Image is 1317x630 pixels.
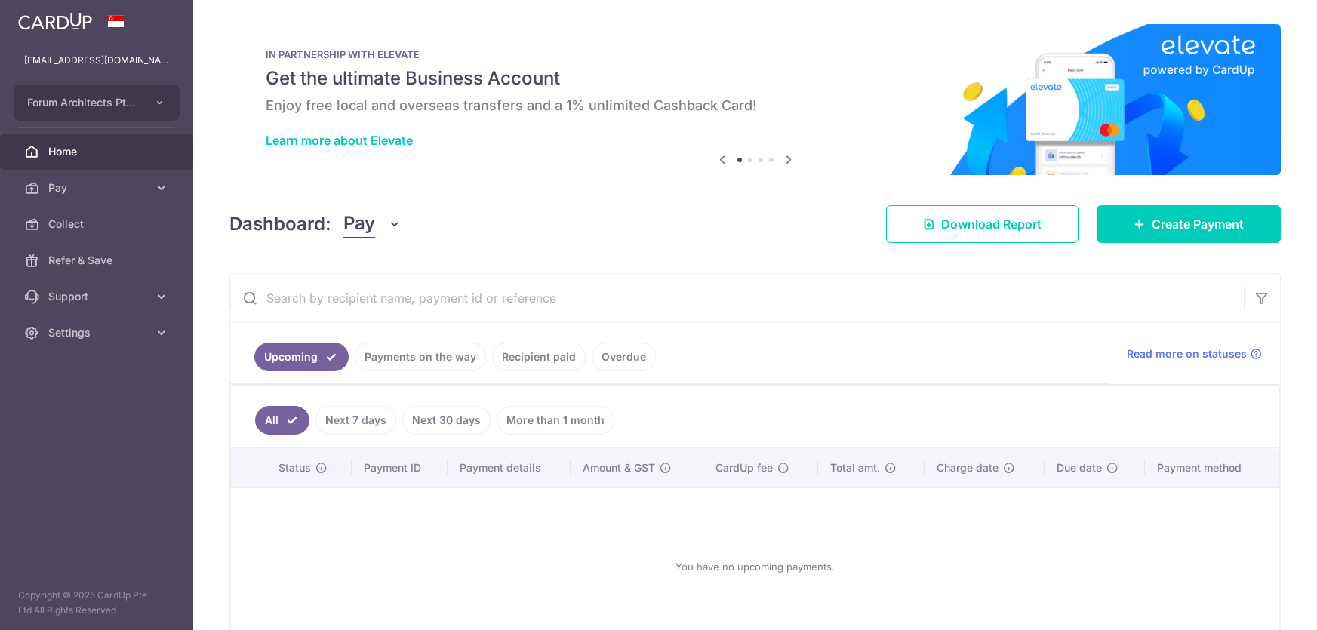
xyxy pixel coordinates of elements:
[343,210,375,238] span: Pay
[254,343,349,371] a: Upcoming
[592,343,656,371] a: Overdue
[448,448,571,487] th: Payment details
[266,66,1245,91] h5: Get the ultimate Business Account
[886,205,1079,243] a: Download Report
[48,144,148,159] span: Home
[1127,346,1262,361] a: Read more on statuses
[1057,460,1102,475] span: Due date
[1097,205,1281,243] a: Create Payment
[27,95,139,110] span: Forum Architects Pte. Ltd.
[343,210,402,238] button: Pay
[1145,448,1279,487] th: Payment method
[14,85,180,121] button: Forum Architects Pte. Ltd.
[48,289,148,304] span: Support
[492,343,586,371] a: Recipient paid
[255,406,309,435] a: All
[402,406,491,435] a: Next 30 days
[230,274,1244,322] input: Search by recipient name, payment id or reference
[715,460,773,475] span: CardUp fee
[266,133,413,148] a: Learn more about Elevate
[48,253,148,268] span: Refer & Save
[937,460,999,475] span: Charge date
[1127,346,1247,361] span: Read more on statuses
[18,12,92,30] img: CardUp
[229,24,1281,175] img: Renovation banner
[24,53,169,68] p: [EMAIL_ADDRESS][DOMAIN_NAME]
[278,460,311,475] span: Status
[266,97,1245,115] h6: Enjoy free local and overseas transfers and a 1% unlimited Cashback Card!
[315,406,396,435] a: Next 7 days
[229,211,331,238] h4: Dashboard:
[48,217,148,232] span: Collect
[266,48,1245,60] p: IN PARTNERSHIP WITH ELEVATE
[48,180,148,195] span: Pay
[48,325,148,340] span: Settings
[583,460,655,475] span: Amount & GST
[830,460,880,475] span: Total amt.
[355,343,486,371] a: Payments on the way
[497,406,614,435] a: More than 1 month
[352,448,447,487] th: Payment ID
[941,215,1042,233] span: Download Report
[1152,215,1244,233] span: Create Payment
